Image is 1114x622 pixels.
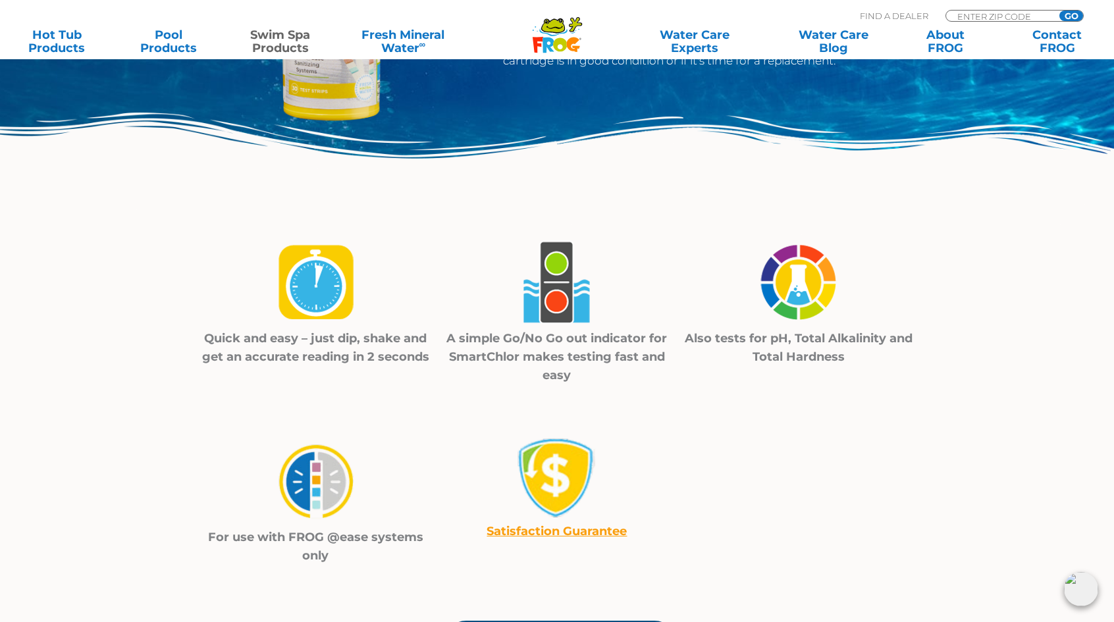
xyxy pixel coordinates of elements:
a: Water CareExperts [623,28,765,55]
p: Also tests for pH, Total Alkalinity and Total Hardness [677,329,919,366]
a: AboutFROG [902,28,989,55]
a: Water CareBlog [790,28,877,55]
a: ContactFROG [1014,28,1101,55]
a: Hot TubProducts [13,28,100,55]
p: Find A Dealer [860,10,928,22]
p: Quick and easy – just dip, shake and get an accurate reading in 2 seconds [195,329,437,366]
a: Fresh MineralWater∞ [349,28,458,55]
img: openIcon [1064,572,1098,606]
a: Swim SpaProducts [237,28,324,55]
img: Untitled design (79) [269,434,362,528]
img: FROG @ease test strips-01 [269,235,362,329]
img: Satisfaction Guarantee Icon [514,434,599,522]
input: GO [1059,11,1083,21]
sup: ∞ [419,39,426,49]
a: Satisfaction Guarantee [487,524,627,538]
img: FROG @ease test strips-02 [510,235,603,329]
p: For use with FROG @ease systems only [195,528,437,565]
a: PoolProducts [125,28,212,55]
input: Zip Code Form [956,11,1045,22]
img: FROG @ease test strips-03 [752,235,845,329]
p: A simple Go/No Go out indicator for SmartChlor makes testing fast and easy [437,329,678,384]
